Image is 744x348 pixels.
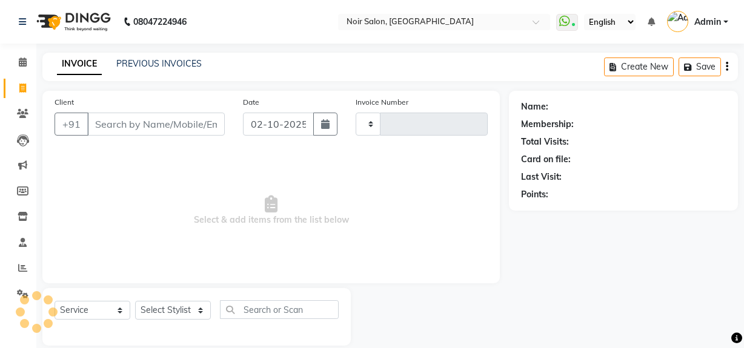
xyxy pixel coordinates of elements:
[57,53,102,75] a: INVOICE
[521,136,569,148] div: Total Visits:
[243,97,259,108] label: Date
[604,57,674,76] button: Create New
[87,113,225,136] input: Search by Name/Mobile/Email/Code
[55,150,488,271] span: Select & add items from the list below
[521,171,562,183] div: Last Visit:
[55,113,88,136] button: +91
[521,188,548,201] div: Points:
[55,97,74,108] label: Client
[521,100,548,113] div: Name:
[679,57,721,76] button: Save
[220,300,339,319] input: Search or Scan
[133,5,187,39] b: 08047224946
[667,11,688,32] img: Admin
[356,97,408,108] label: Invoice Number
[694,16,721,28] span: Admin
[116,58,202,69] a: PREVIOUS INVOICES
[31,5,114,39] img: logo
[521,118,574,131] div: Membership:
[521,153,571,166] div: Card on file:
